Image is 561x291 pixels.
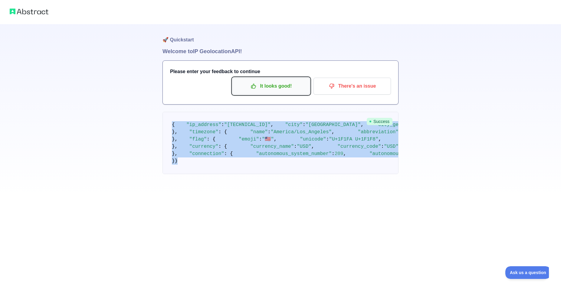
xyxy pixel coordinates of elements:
[207,137,215,142] span: : {
[218,144,227,149] span: : {
[313,78,391,95] button: There's an issue
[250,144,294,149] span: "currency_name"
[297,144,311,149] span: "USD"
[162,47,399,56] h1: Welcome to IP Geolocation API!
[329,137,378,142] span: "U+1F1FA U+1F1F8"
[294,144,297,149] span: :
[369,151,462,157] span: "autonomous_system_organization"
[189,151,224,157] span: "connection"
[367,118,392,125] span: Success
[271,129,332,135] span: "America/Los_Angeles"
[237,81,305,91] p: It looks good!
[271,122,274,128] span: ,
[10,7,48,16] img: Abstract logo
[224,151,233,157] span: : {
[170,68,391,75] h3: Please enter your feedback to continue
[384,144,399,149] span: "USD"
[256,151,332,157] span: "autonomous_system_number"
[332,151,335,157] span: :
[162,24,399,47] h1: 🚀 Quickstart
[311,144,314,149] span: ,
[381,144,384,149] span: :
[232,78,310,95] button: It looks good!
[221,122,224,128] span: :
[335,151,343,157] span: 209
[189,137,207,142] span: "flag"
[361,122,364,128] span: ,
[189,129,218,135] span: "timezone"
[239,137,259,142] span: "emoji"
[285,122,303,128] span: "city"
[379,137,382,142] span: ,
[186,122,221,128] span: "ip_address"
[300,137,326,142] span: "unicode"
[303,122,306,128] span: :
[172,122,175,128] span: {
[505,266,549,279] iframe: Toggle Customer Support
[274,137,277,142] span: ,
[337,144,381,149] span: "currency_code"
[326,137,329,142] span: :
[268,129,271,135] span: :
[262,137,274,142] span: "🇺🇸"
[259,137,262,142] span: :
[332,129,335,135] span: ,
[318,81,386,91] p: There's an issue
[250,129,268,135] span: "name"
[306,122,361,128] span: "[GEOGRAPHIC_DATA]"
[224,122,271,128] span: "[TECHNICAL_ID]"
[343,151,346,157] span: ,
[189,144,218,149] span: "currency"
[218,129,227,135] span: : {
[358,129,399,135] span: "abbreviation"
